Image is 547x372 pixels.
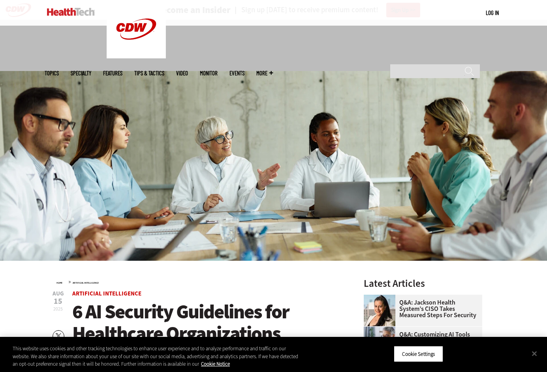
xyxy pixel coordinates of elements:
a: More information about your privacy [201,361,230,367]
a: Tips & Tactics [134,70,164,76]
a: Q&A: Jackson Health System’s CISO Takes Measured Steps for Security [364,299,477,318]
span: Aug [53,291,64,297]
img: Connie Barrera [364,295,395,326]
span: 2025 [53,306,63,312]
a: Events [229,70,244,76]
div: This website uses cookies and other tracking technologies to enhance user experience and to analy... [13,345,301,368]
a: Artificial Intelligence [73,281,99,284]
button: Cookie Settings [394,346,443,362]
h3: Latest Articles [364,279,482,288]
div: User menu [486,9,499,17]
img: doctor on laptop [364,327,395,358]
a: Home [56,281,62,284]
a: Log in [486,9,499,16]
span: 6 AI Security Guidelines for Healthcare Organizations [72,299,289,346]
a: Artificial Intelligence [72,290,141,297]
a: Features [103,70,122,76]
div: » [56,279,343,285]
img: Home [47,8,95,16]
a: doctor on laptop [364,327,399,333]
a: MonITor [200,70,218,76]
a: CDW [107,52,166,60]
a: Connie Barrera [364,295,399,301]
a: Q&A: Customizing AI Tools To Attract and Retain Clinical Teams [364,331,477,350]
a: Video [176,70,188,76]
span: 15 [53,297,64,305]
button: Close [526,345,543,362]
span: Topics [45,70,59,76]
span: Specialty [71,70,91,76]
span: More [256,70,273,76]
